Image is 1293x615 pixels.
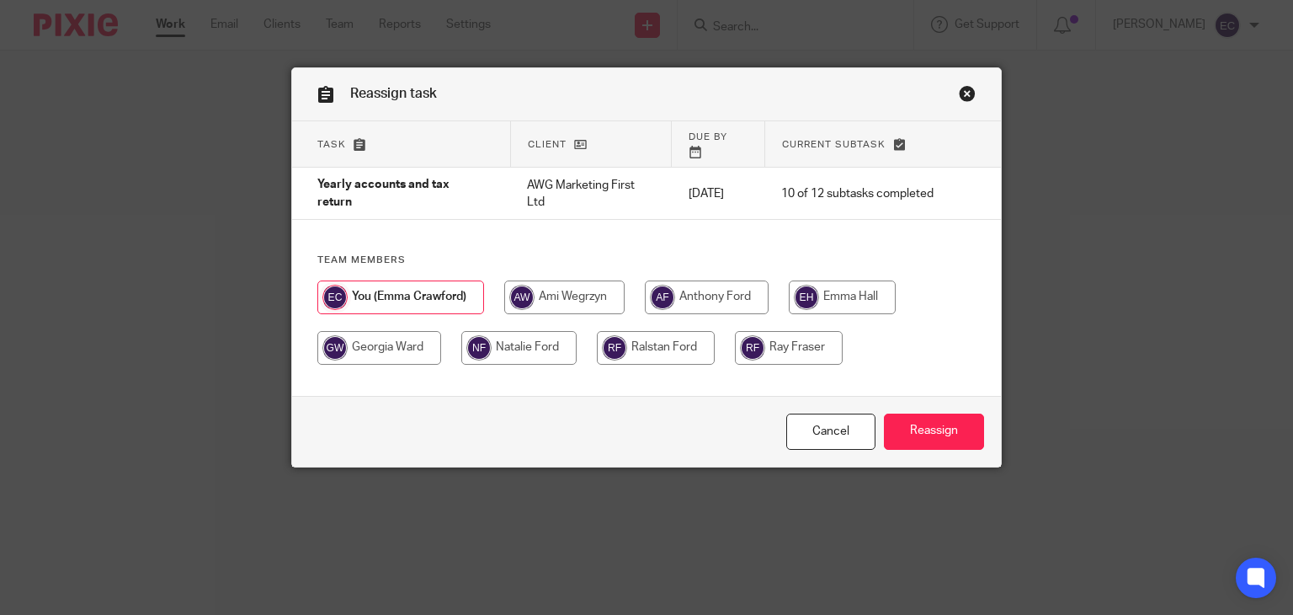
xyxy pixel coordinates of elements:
span: Yearly accounts and tax return [317,179,450,209]
p: [DATE] [689,185,748,202]
span: Reassign task [350,87,437,100]
a: Close this dialog window [959,85,976,108]
span: Task [317,140,346,149]
p: AWG Marketing First Ltd [527,177,654,211]
td: 10 of 12 subtasks completed [764,168,950,220]
span: Due by [689,132,727,142]
h4: Team members [317,254,976,267]
a: Close this dialog window [786,414,875,450]
span: Client [528,140,567,149]
span: Current subtask [782,140,886,149]
input: Reassign [884,414,984,450]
